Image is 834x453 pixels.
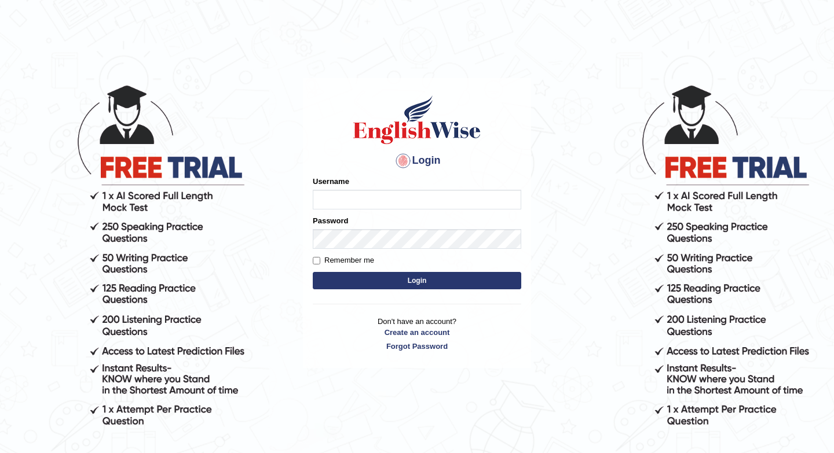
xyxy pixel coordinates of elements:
p: Don't have an account? [313,316,521,352]
input: Remember me [313,257,320,264]
label: Username [313,176,349,187]
button: Login [313,272,521,289]
a: Forgot Password [313,341,521,352]
label: Password [313,215,348,226]
h4: Login [313,152,521,170]
a: Create an account [313,327,521,338]
img: Logo of English Wise sign in for intelligent practice with AI [351,94,483,146]
label: Remember me [313,255,374,266]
